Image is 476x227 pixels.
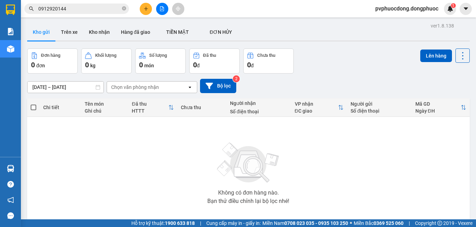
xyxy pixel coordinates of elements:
strong: 0369 525 060 [374,220,404,226]
sup: 2 [233,75,240,82]
div: Không có đơn hàng nào. [218,190,279,196]
img: logo-vxr [6,5,15,15]
span: 0 [247,61,251,69]
button: Lên hàng [420,50,452,62]
div: Đã thu [203,53,216,58]
span: close-circle [122,6,126,10]
div: ĐC giao [295,108,338,114]
button: Bộ lọc [200,79,236,93]
span: close-circle [122,6,126,12]
div: ver 1.8.138 [431,22,454,30]
span: aim [176,6,181,11]
div: Bạn thử điều chỉnh lại bộ lọc nhé! [207,198,289,204]
img: warehouse-icon [7,45,14,53]
button: Chưa thu0đ [243,48,294,74]
th: Toggle SortBy [412,98,470,117]
strong: 1900 633 818 [165,220,195,226]
span: 0 [193,61,197,69]
button: Kho nhận [83,24,115,40]
button: Khối lượng0kg [81,48,132,74]
span: ⚪️ [350,222,352,225]
div: Chọn văn phòng nhận [111,84,159,91]
button: file-add [156,3,168,15]
div: Ngày ĐH [415,108,461,114]
div: Đã thu [132,101,168,107]
strong: 0708 023 035 - 0935 103 250 [284,220,348,226]
th: Toggle SortBy [291,98,347,117]
div: HTTT [132,108,168,114]
button: Đơn hàng0đơn [27,48,78,74]
svg: open [187,84,193,90]
div: Tên món [85,101,125,107]
button: Trên xe [55,24,83,40]
span: 0 [139,61,143,69]
div: Chi tiết [43,105,78,110]
span: Miền Bắc [354,219,404,227]
button: Kho gửi [27,24,55,40]
img: warehouse-icon [7,165,14,172]
span: caret-down [463,6,469,12]
span: TIỀN MẶT [166,29,189,35]
button: caret-down [460,3,472,15]
button: Số lượng0món [135,48,186,74]
div: Ghi chú [85,108,125,114]
button: Đã thu0đ [189,48,240,74]
span: đ [197,63,200,68]
img: svg+xml;base64,PHN2ZyBjbGFzcz0ibGlzdC1wbHVnX19zdmciIHhtbG5zPSJodHRwOi8vd3d3LnczLm9yZy8yMDAwL3N2Zy... [214,138,283,187]
span: món [144,63,154,68]
span: notification [7,197,14,203]
span: 0 [85,61,89,69]
div: Khối lượng [95,53,116,58]
span: | [409,219,410,227]
div: Mã GD [415,101,461,107]
span: Hỗ trợ kỹ thuật: [131,219,195,227]
span: kg [90,63,95,68]
span: Cung cấp máy in - giấy in: [206,219,261,227]
span: 0 [31,61,35,69]
span: | [200,219,201,227]
span: đơn [36,63,45,68]
img: solution-icon [7,28,14,35]
span: 1 [452,3,454,8]
span: copyright [437,221,442,226]
button: plus [140,3,152,15]
input: Tìm tên, số ĐT hoặc mã đơn [38,5,121,13]
span: ĐƠN HỦY [210,29,232,35]
div: VP nhận [295,101,338,107]
div: Người nhận [230,100,287,106]
span: pvphuocdong.dongphuoc [370,4,444,13]
div: Số điện thoại [351,108,408,114]
div: Chưa thu [181,105,223,110]
button: aim [172,3,184,15]
span: message [7,212,14,219]
div: Chưa thu [257,53,275,58]
span: file-add [160,6,164,11]
span: đ [251,63,254,68]
div: Người gửi [351,101,408,107]
span: search [29,6,34,11]
span: question-circle [7,181,14,188]
input: Select a date range. [28,82,103,93]
img: icon-new-feature [447,6,453,12]
th: Toggle SortBy [128,98,177,117]
span: Miền Nam [262,219,348,227]
div: Đơn hàng [41,53,60,58]
div: Số điện thoại [230,109,287,114]
div: Số lượng [149,53,167,58]
button: Hàng đã giao [115,24,156,40]
sup: 1 [451,3,456,8]
span: plus [144,6,148,11]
